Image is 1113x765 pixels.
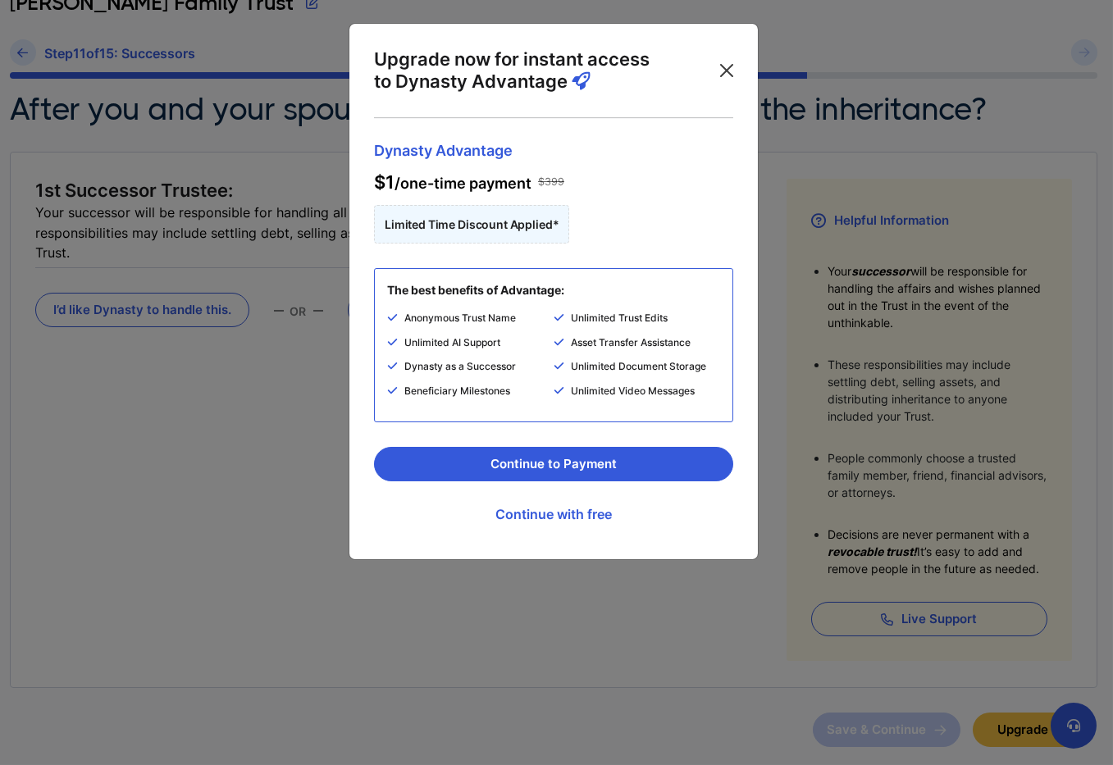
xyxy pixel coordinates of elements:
[374,447,733,481] button: Continue to Payment
[374,494,733,535] a: Continue with free
[387,282,564,298] p: The best benefits of Advantage:
[374,171,531,193] span: /one-time payment
[385,212,559,236] span: Limited Time Discount Applied*
[554,383,720,409] li: Unlimited Video Messages
[387,335,554,359] li: Unlimited AI Support
[387,358,554,383] li: Dynasty as a Successor
[554,335,720,359] li: Asset Transfer Assistance
[374,143,733,159] span: Dynasty Advantage
[374,48,661,93] p: Upgrade now for instant access to Dynasty Advantage
[554,358,720,383] li: Unlimited Document Storage
[387,383,554,409] li: Beneficiary Milestones
[554,310,720,335] li: Unlimited Trust Edits
[714,57,740,84] button: Close
[374,171,395,193] span: $1
[538,178,564,185] span: $399
[387,310,554,335] li: Anonymous Trust Name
